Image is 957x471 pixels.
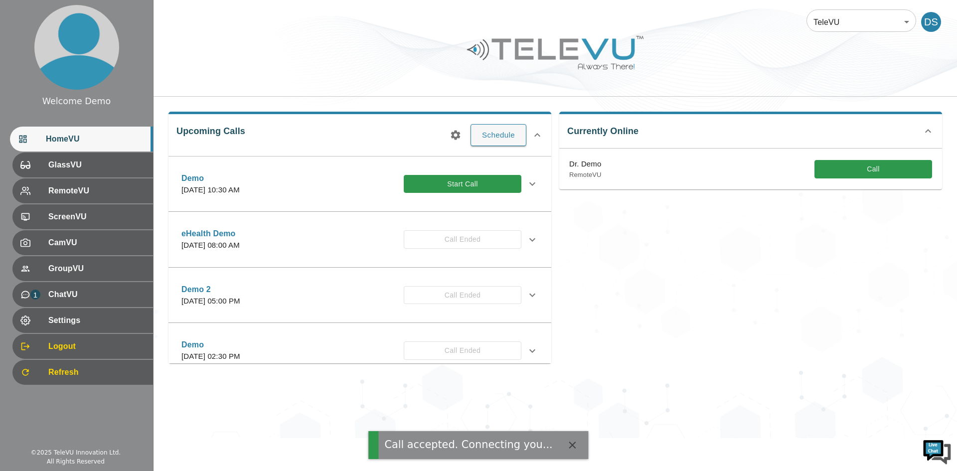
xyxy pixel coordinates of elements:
div: DS [921,12,941,32]
button: Start Call [404,175,521,193]
div: Demo 2[DATE] 05:00 PMCall Ended [173,278,546,313]
span: Refresh [48,366,145,378]
p: Demo [181,172,240,184]
p: [DATE] 05:00 PM [181,296,240,307]
div: CamVU [12,230,153,255]
div: All Rights Reserved [47,457,105,466]
p: 1 [30,290,40,300]
span: We're online! [58,126,138,226]
p: eHealth Demo [181,228,240,240]
button: Call [814,160,932,178]
img: d_736959983_company_1615157101543_736959983 [17,46,42,71]
span: Logout [48,340,145,352]
textarea: Type your message and hit 'Enter' [5,272,190,307]
span: RemoteVU [48,185,145,197]
p: [DATE] 10:30 AM [181,184,240,196]
div: TeleVU [806,8,916,36]
div: GroupVU [12,256,153,281]
span: CamVU [48,237,145,249]
p: Demo 2 [181,284,240,296]
div: GlassVU [12,153,153,177]
div: eHealth Demo[DATE] 08:00 AMCall Ended [173,222,546,257]
p: [DATE] 02:30 PM [181,351,240,362]
div: Settings [12,308,153,333]
img: Logo [466,32,645,73]
div: 1ChatVU [12,282,153,307]
div: Demo[DATE] 02:30 PMCall Ended [173,333,546,368]
div: Minimize live chat window [163,5,187,29]
p: [DATE] 08:00 AM [181,240,240,251]
div: © 2025 TeleVU Innovation Ltd. [30,448,121,457]
img: profile.png [34,5,119,90]
div: Refresh [12,360,153,385]
p: Dr. Demo [569,158,602,170]
div: Chat with us now [52,52,167,65]
div: Welcome Demo [42,95,111,108]
span: GlassVU [48,159,145,171]
div: HomeVU [10,127,153,152]
div: ScreenVU [12,204,153,229]
button: Schedule [471,124,526,146]
span: Settings [48,314,145,326]
span: ScreenVU [48,211,145,223]
div: Logout [12,334,153,359]
div: RemoteVU [12,178,153,203]
span: HomeVU [46,133,145,145]
img: Chat Widget [922,436,952,466]
span: GroupVU [48,263,145,275]
div: Call accepted. Connecting you... [384,437,552,453]
span: ChatVU [48,289,145,301]
p: RemoteVU [569,170,602,180]
p: Demo [181,339,240,351]
div: Demo[DATE] 10:30 AMStart Call [173,166,546,202]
